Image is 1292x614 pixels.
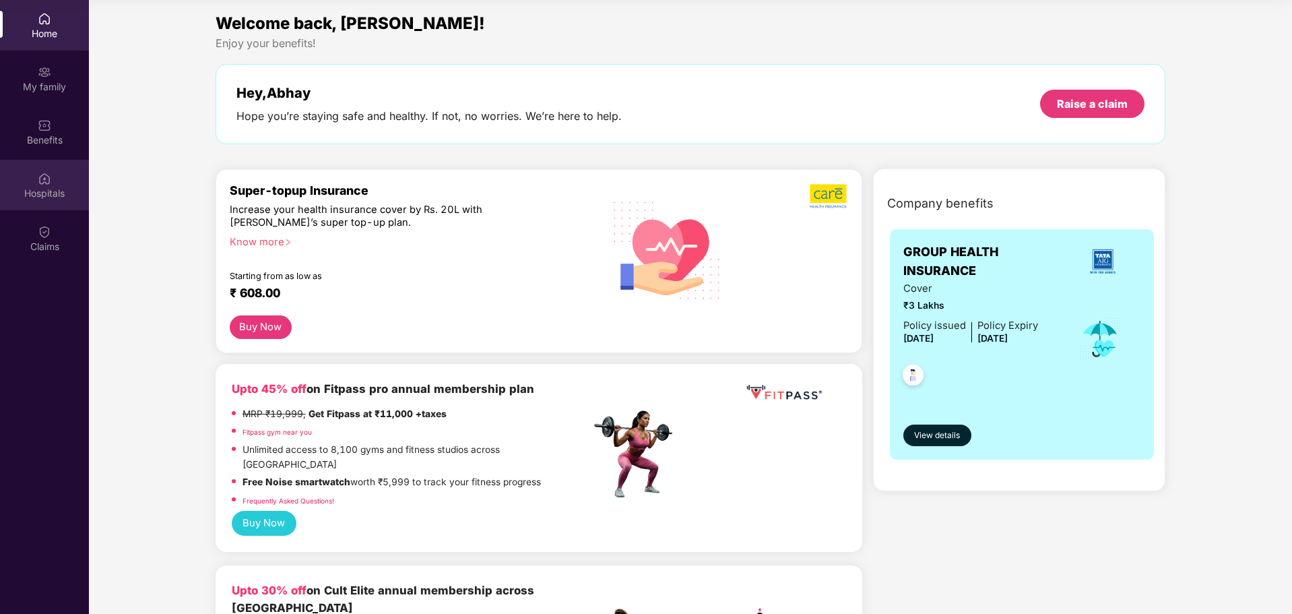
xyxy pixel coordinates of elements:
b: on Fitpass pro annual membership plan [232,382,534,396]
div: Policy Expiry [977,318,1038,334]
strong: Get Fitpass at ₹11,000 +taxes [309,408,447,419]
div: ₹ 608.00 [230,286,577,302]
div: Policy issued [903,318,966,334]
div: Hey, Abhay [236,85,622,101]
img: svg+xml;base64,PHN2ZyBpZD0iQmVuZWZpdHMiIHhtbG5zPSJodHRwOi8vd3d3LnczLm9yZy8yMDAwL3N2ZyIgd2lkdGg9Ij... [38,119,51,132]
span: GROUP HEALTH INSURANCE [903,243,1064,281]
a: Fitpass gym near you [243,428,312,436]
div: Starting from as low as [230,271,534,280]
p: Unlimited access to 8,100 gyms and fitness studios across [GEOGRAPHIC_DATA] [243,443,590,472]
img: icon [1078,317,1122,361]
span: ₹3 Lakhs [903,299,1038,313]
span: View details [914,429,960,442]
img: svg+xml;base64,PHN2ZyBpZD0iSG9zcGl0YWxzIiB4bWxucz0iaHR0cDovL3d3dy53My5vcmcvMjAwMC9zdmciIHdpZHRoPS... [38,172,51,185]
button: Buy Now [232,511,296,536]
button: View details [903,425,971,446]
div: Enjoy your benefits! [216,36,1166,51]
span: Company benefits [887,194,994,213]
img: svg+xml;base64,PHN2ZyB3aWR0aD0iMjAiIGhlaWdodD0iMjAiIHZpZXdCb3g9IjAgMCAyMCAyMCIgZmlsbD0ibm9uZSIgeG... [38,65,51,79]
p: worth ₹5,999 to track your fitness progress [243,475,541,490]
button: Buy Now [230,315,292,339]
img: fppp.png [744,380,825,405]
del: MRP ₹19,999, [243,408,306,419]
div: Know more [230,236,583,245]
div: Increase your health insurance cover by Rs. 20L with [PERSON_NAME]’s super top-up plan. [230,204,532,230]
img: fpp.png [590,407,684,501]
span: [DATE] [903,333,934,344]
img: svg+xml;base64,PHN2ZyBpZD0iSG9tZSIgeG1sbnM9Imh0dHA6Ly93d3cudzMub3JnLzIwMDAvc3ZnIiB3aWR0aD0iMjAiIG... [38,12,51,26]
b: Upto 45% off [232,382,306,396]
div: Super-topup Insurance [230,183,591,197]
img: b5dec4f62d2307b9de63beb79f102df3.png [810,183,848,209]
a: Frequently Asked Questions! [243,497,334,505]
img: svg+xml;base64,PHN2ZyB4bWxucz0iaHR0cDovL3d3dy53My5vcmcvMjAwMC9zdmciIHhtbG5zOnhsaW5rPSJodHRwOi8vd3... [603,184,732,315]
strong: Free Noise smartwatch [243,477,350,487]
span: Cover [903,281,1038,297]
span: Welcome back, [PERSON_NAME]! [216,13,485,33]
img: insurerLogo [1085,243,1121,280]
div: Hope you’re staying safe and healthy. If not, no worries. We’re here to help. [236,109,622,123]
b: Upto 30% off [232,584,306,597]
img: svg+xml;base64,PHN2ZyBpZD0iQ2xhaW0iIHhtbG5zPSJodHRwOi8vd3d3LnczLm9yZy8yMDAwL3N2ZyIgd2lkdGg9IjIwIi... [38,225,51,239]
span: [DATE] [977,333,1008,344]
img: svg+xml;base64,PHN2ZyB4bWxucz0iaHR0cDovL3d3dy53My5vcmcvMjAwMC9zdmciIHdpZHRoPSI0OC45NDMiIGhlaWdodD... [897,361,930,394]
span: right [284,239,292,246]
div: Raise a claim [1057,96,1128,111]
